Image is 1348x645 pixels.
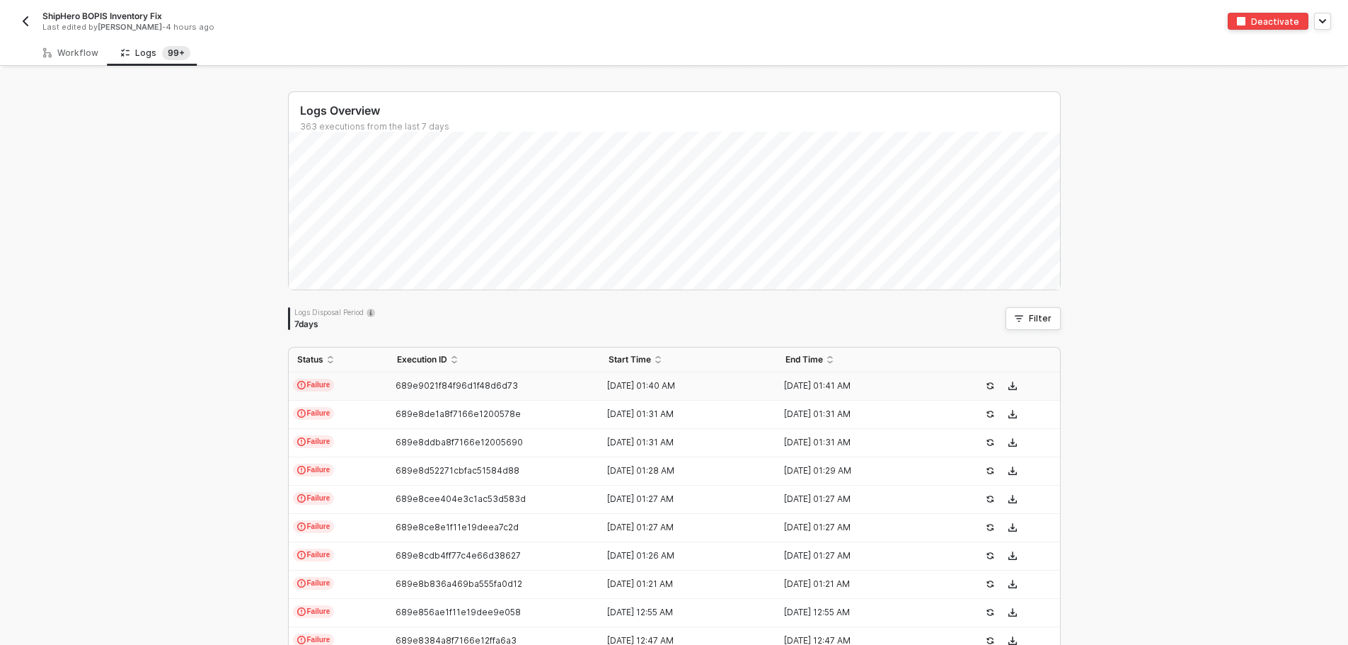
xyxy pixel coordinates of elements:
div: Logs Overview [300,103,1060,118]
div: Workflow [43,47,98,59]
span: icon-download [1008,523,1017,532]
span: 689e8d52271cbfac51584d88 [396,465,519,476]
div: [DATE] 01:27 AM [600,522,766,533]
span: icon-success-page [986,467,994,475]
span: ShipHero BOPIS Inventory Fix [42,10,162,22]
span: Failure [293,492,335,505]
span: Failure [293,407,335,420]
img: back [20,16,31,27]
button: Filter [1006,307,1061,330]
span: icon-download [1008,495,1017,503]
span: icon-exclamation [297,607,306,616]
div: [DATE] 01:31 AM [777,437,943,448]
span: 689e8de1a8f7166e1200578e [396,409,521,419]
span: icon-exclamation [297,551,306,559]
img: deactivate [1237,17,1245,25]
div: [DATE] 01:31 AM [600,409,766,420]
span: icon-exclamation [297,523,306,531]
span: icon-download [1008,438,1017,447]
span: Failure [293,435,335,448]
span: Failure [293,577,335,590]
span: 689e8cee404e3c1ac53d583d [396,493,526,504]
span: icon-success-page [986,410,994,418]
span: [PERSON_NAME] [98,22,162,32]
div: [DATE] 01:21 AM [777,578,943,590]
div: [DATE] 01:27 AM [777,493,943,505]
span: icon-download [1008,410,1017,418]
div: Deactivate [1251,16,1299,28]
span: icon-exclamation [297,381,306,389]
span: 689e8ddba8f7166e12005690 [396,437,523,447]
span: Failure [293,605,335,618]
button: back [17,13,34,30]
th: Execution ID [388,348,601,372]
span: icon-download [1008,608,1017,617]
span: icon-success-page [986,495,994,503]
span: icon-success-page [986,523,994,532]
button: deactivateDeactivate [1228,13,1308,30]
span: Failure [293,464,335,476]
span: icon-success-page [986,382,994,390]
div: Last edited by - 4 hours ago [42,22,642,33]
div: [DATE] 01:21 AM [600,578,766,590]
span: icon-exclamation [297,636,306,644]
span: icon-exclamation [297,466,306,474]
span: Status [297,354,323,365]
span: 689e8b836a469ba555fa0d12 [396,578,522,589]
span: icon-download [1008,580,1017,588]
div: [DATE] 01:26 AM [600,550,766,561]
th: Start Time [600,348,777,372]
div: 7 days [294,319,375,330]
span: icon-exclamation [297,494,306,503]
span: End Time [785,354,823,365]
span: 689e856ae1f11e19dee9e058 [396,607,521,617]
div: [DATE] 01:40 AM [600,380,766,392]
div: [DATE] 01:27 AM [777,550,943,561]
span: icon-download [1008,637,1017,645]
span: icon-download [1008,552,1017,560]
div: Logs [121,46,190,60]
div: [DATE] 01:29 AM [777,465,943,476]
div: [DATE] 01:27 AM [600,493,766,505]
span: icon-success-page [986,552,994,560]
div: [DATE] 01:31 AM [600,437,766,448]
span: Start Time [609,354,651,365]
span: 689e8ce8e1f11e19deea7c2d [396,522,519,532]
sup: 177 [162,46,190,60]
span: Failure [293,549,335,561]
span: icon-exclamation [297,579,306,588]
span: icon-success-page [986,580,994,588]
div: [DATE] 01:31 AM [777,409,943,420]
span: icon-success-page [986,637,994,645]
div: [DATE] 01:27 AM [777,522,943,533]
span: Failure [293,379,335,392]
th: Status [289,348,388,372]
span: Failure [293,520,335,533]
div: [DATE] 01:41 AM [777,380,943,392]
span: icon-exclamation [297,438,306,446]
div: Logs Disposal Period [294,307,375,317]
span: icon-download [1008,467,1017,475]
span: icon-success-page [986,608,994,617]
div: [DATE] 01:28 AM [600,465,766,476]
div: 363 executions from the last 7 days [300,121,1060,132]
span: 689e8cdb4ff77c4e66d38627 [396,550,521,561]
span: icon-download [1008,382,1017,390]
span: icon-exclamation [297,409,306,418]
span: Execution ID [397,354,447,365]
span: 689e9021f84f96d1f48d6d73 [396,380,518,391]
span: icon-success-page [986,438,994,447]
th: End Time [777,348,954,372]
div: [DATE] 12:55 AM [777,607,943,618]
div: [DATE] 12:55 AM [600,607,766,618]
div: Filter [1029,313,1052,324]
